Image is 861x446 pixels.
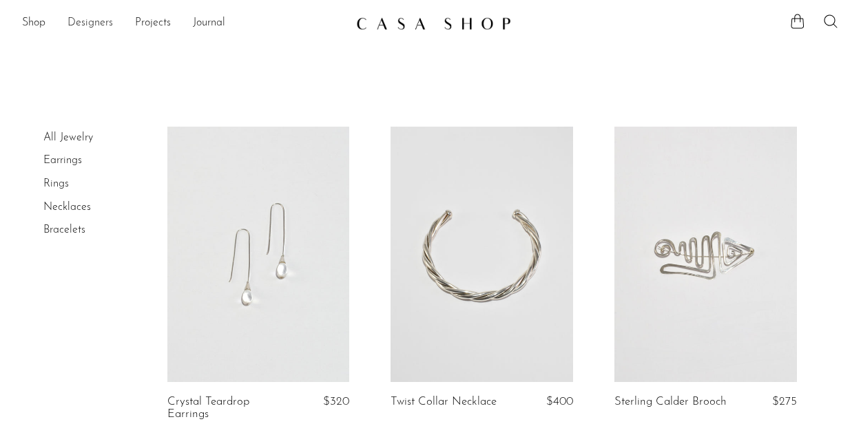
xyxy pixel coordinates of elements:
a: Projects [135,14,171,32]
a: Designers [68,14,113,32]
a: Necklaces [43,202,91,213]
a: Crystal Teardrop Earrings [167,396,287,421]
a: All Jewelry [43,132,93,143]
a: Rings [43,178,69,189]
a: Twist Collar Necklace [391,396,497,408]
a: Journal [193,14,225,32]
a: Earrings [43,155,82,166]
span: $400 [546,396,573,407]
a: Bracelets [43,224,85,235]
nav: Desktop navigation [22,12,345,35]
span: $275 [772,396,797,407]
a: Sterling Calder Brooch [614,396,727,408]
span: $320 [323,396,349,407]
a: Shop [22,14,45,32]
ul: NEW HEADER MENU [22,12,345,35]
